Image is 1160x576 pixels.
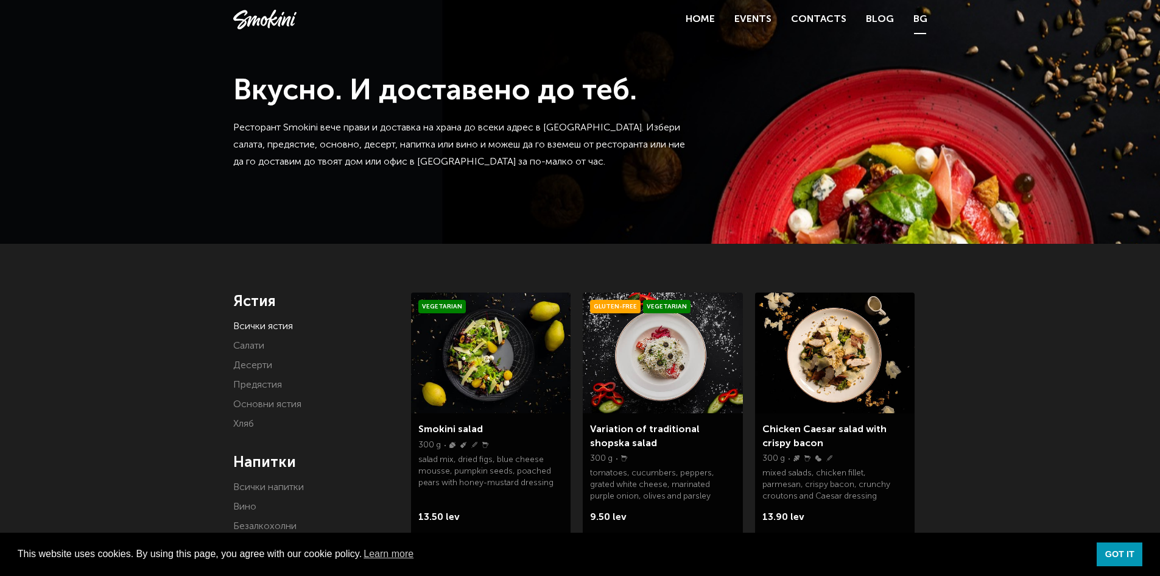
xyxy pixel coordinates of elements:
[233,341,264,351] a: Салати
[233,400,301,410] a: Основни ястия
[1097,542,1142,567] a: dismiss cookie message
[866,15,894,24] a: Blog
[762,453,785,464] p: 300 g
[233,522,297,532] a: Безалкохолни
[418,454,563,493] p: salad mix, dried figs, blue cheese mousse, pumpkin seeds, poached pears with honey-mustard dressing
[762,468,907,507] p: mixed salads, chicken fillet, parmesan, crispy bacon, crunchy croutons and Caesar dressing
[583,293,742,413] img: Smokini_Winter_Menu_6.jpg
[233,453,393,472] h4: Напитки
[233,502,256,512] a: Вино
[734,15,772,24] a: Events
[686,15,715,24] a: Home
[791,15,846,24] a: Contacts
[449,442,455,448] img: Nuts.svg
[590,509,639,526] span: 9.50 lev
[233,361,272,371] a: Десерти
[590,453,613,464] p: 300 g
[762,509,811,526] span: 13.90 lev
[411,293,571,413] img: Smokini_Winter_Menu_21.jpg
[362,545,415,563] a: learn more about cookies
[233,293,393,311] h4: Ястия
[804,455,810,461] img: Milk.svg
[418,439,441,451] p: 300 g
[755,293,915,413] img: a0bd2dfa7939bea41583f5152c5e58f3001739ca23e674f59b2584116c8911d2.jpeg
[233,73,690,110] h1: Вкусно. И доставено до теб.
[590,425,700,448] a: Variation of traditional shopska salad
[590,300,641,313] span: Gluten-free
[233,119,690,171] p: Ресторант Smokini вече прави и доставка на храна до всеки адрес в [GEOGRAPHIC_DATA]. Избери салат...
[643,300,691,313] span: Vegetarian
[815,455,821,461] img: Eggs.svg
[233,419,254,429] a: Хляб
[418,509,467,526] span: 13.50 lev
[826,455,832,461] img: Wheat.svg
[460,442,466,448] img: Sinape.svg
[233,483,304,492] a: Всички напитки
[913,11,927,28] a: BG
[621,455,627,461] img: Milk.svg
[18,545,1087,563] span: This website uses cookies. By using this page, you agree with our cookie policy.
[590,468,735,507] p: tomatoes, cucumbers, peppers, grated white cheese, marinated purple onion, olives and parsley
[233,322,293,332] a: Всички ястия
[233,380,282,390] a: Предястия
[793,455,800,461] img: Fish.svg
[762,425,887,448] a: Chicken Caesar salad with crispy bacon
[418,300,466,313] span: Vegetarian
[482,442,488,448] img: Milk.svg
[418,425,483,435] a: Smokini salad
[471,442,477,448] img: Wheat.svg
